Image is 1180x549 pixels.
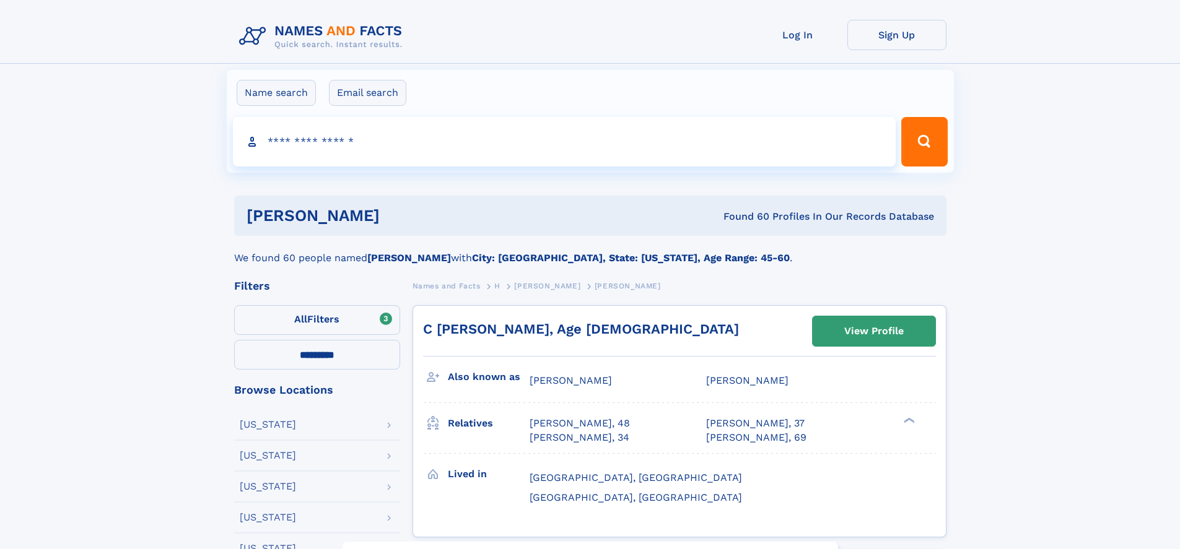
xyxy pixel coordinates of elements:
[514,282,580,290] span: [PERSON_NAME]
[494,278,500,293] a: H
[234,236,946,266] div: We found 60 people named with .
[901,417,916,425] div: ❯
[530,431,629,444] a: [PERSON_NAME], 34
[530,491,742,503] span: [GEOGRAPHIC_DATA], [GEOGRAPHIC_DATA]
[240,420,296,430] div: [US_STATE]
[472,252,790,264] b: City: [GEOGRAPHIC_DATA], State: [US_STATE], Age Range: 45-60
[329,80,406,106] label: Email search
[530,417,630,430] a: [PERSON_NAME], 48
[234,305,400,335] label: Filters
[706,417,805,430] a: [PERSON_NAME], 37
[530,374,612,386] span: [PERSON_NAME]
[595,282,661,290] span: [PERSON_NAME]
[234,280,400,292] div: Filters
[901,117,947,166] button: Search Button
[234,384,400,396] div: Browse Locations
[748,20,847,50] a: Log In
[247,208,552,223] h1: [PERSON_NAME]
[237,80,316,106] label: Name search
[233,117,896,166] input: search input
[240,482,296,491] div: [US_STATE]
[423,321,739,337] a: C [PERSON_NAME], Age [DEMOGRAPHIC_DATA]
[530,472,742,483] span: [GEOGRAPHIC_DATA], [GEOGRAPHIC_DATA]
[844,317,904,345] div: View Profile
[514,278,580,293] a: [PERSON_NAME]
[706,431,806,444] a: [PERSON_NAME], 69
[706,374,789,386] span: [PERSON_NAME]
[813,316,935,346] a: View Profile
[240,512,296,522] div: [US_STATE]
[294,313,307,325] span: All
[494,282,500,290] span: H
[551,210,934,223] div: Found 60 Profiles In Our Records Database
[448,464,530,485] h3: Lived in
[413,278,481,293] a: Names and Facts
[234,20,413,53] img: Logo Names and Facts
[367,252,451,264] b: [PERSON_NAME]
[240,451,296,460] div: [US_STATE]
[448,413,530,434] h3: Relatives
[847,20,946,50] a: Sign Up
[448,366,530,387] h3: Also known as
